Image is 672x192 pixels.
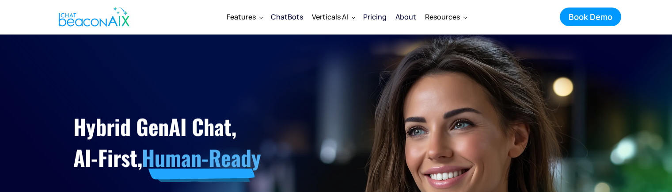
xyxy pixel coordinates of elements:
span: Human-Ready [142,142,261,173]
div: Pricing [363,11,387,23]
div: Features [227,11,256,23]
a: Book Demo [560,8,621,26]
div: ChatBots [271,11,303,23]
a: home [51,1,134,32]
div: About [395,11,416,23]
div: Resources [421,6,471,27]
div: Verticals AI [308,6,359,27]
img: Dropdown [259,15,263,19]
a: Pricing [359,5,391,28]
div: Features [222,6,266,27]
img: Dropdown [463,15,467,19]
div: Verticals AI [312,11,348,23]
div: Resources [425,11,460,23]
div: Book Demo [569,11,612,23]
h1: Hybrid GenAI Chat, AI-First, [73,111,341,173]
a: ChatBots [266,5,308,28]
img: Dropdown [352,15,355,19]
a: About [391,5,421,28]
